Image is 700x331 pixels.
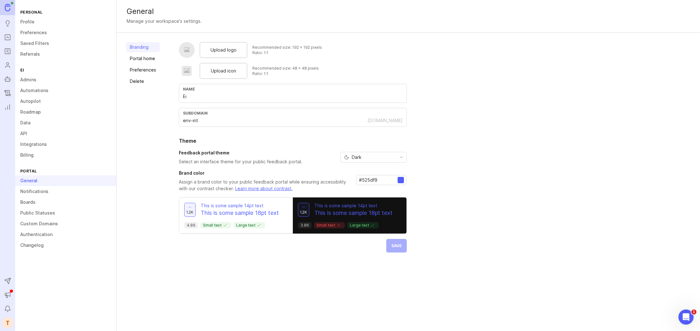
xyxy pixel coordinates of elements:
a: Branding [126,42,160,52]
div: toggle menu [340,152,407,163]
a: Notifications [15,186,116,197]
a: Autopilot [2,73,13,85]
img: Canny Home [5,4,10,11]
p: This is some sample 18pt text [314,209,393,217]
span: 1 [691,309,697,315]
a: API [15,128,116,139]
a: Learn more about contrast. [235,186,293,191]
a: Referrals [15,49,116,59]
span: 1.2k [300,209,307,215]
div: General [127,8,690,15]
a: Profile [15,16,116,27]
p: Select an interface theme for your public feedback portal. [179,159,302,165]
a: Changelog [2,87,13,99]
svg: toggle icon [396,155,407,160]
a: Changelog [15,240,116,251]
p: 4.89 [187,223,195,228]
h3: Brand color [179,170,351,176]
div: Portal [15,167,116,175]
button: Notifications [2,303,13,315]
a: Autopilot [15,96,116,107]
h2: Theme [179,137,407,145]
span: Dark [352,154,362,161]
a: Roadmaps [2,46,13,57]
a: Admins [15,74,116,85]
a: Portal [2,32,13,43]
a: Portal home [126,53,160,64]
h3: Feedback portal theme [179,150,302,156]
iframe: Intercom live chat [678,309,694,325]
a: Delete [126,76,160,86]
a: Preferences [15,27,116,38]
div: Manage your workspace's settings. [127,18,202,25]
a: Preferences [126,65,160,75]
p: Large text [350,223,376,228]
div: Ratio: 1:1 [252,50,322,55]
a: Public Statuses [15,208,116,218]
svg: prefix icon Moon [344,155,349,160]
p: Small text [203,223,229,228]
div: Recommended size: 48 x 48 pixels [252,66,319,71]
a: Boards [15,197,116,208]
button: 1.2k [298,203,309,217]
div: Ei [15,66,116,74]
a: Automations [15,85,116,96]
button: Announcements [2,289,13,301]
a: Integrations [15,139,116,150]
div: Name [183,87,403,91]
p: Small text [317,223,342,228]
div: Recommended size: 192 x 192 pixels [252,45,322,50]
div: subdomain [183,111,403,116]
button: 1.2k [184,203,196,217]
div: Personal [15,8,116,16]
a: Reporting [2,101,13,113]
p: Large text [236,223,262,228]
div: Ratio: 1:1 [252,71,319,76]
a: Billing [15,150,116,160]
p: 3.86 [300,223,309,228]
a: Custom Domains [15,218,116,229]
a: Authentication [15,229,116,240]
p: This is some sample 18pt text [201,209,279,217]
p: This is some sample 14pt text [314,203,393,209]
span: Upload logo [211,47,236,53]
button: T [2,317,13,328]
a: Saved Filters [15,38,116,49]
a: Data [15,117,116,128]
p: Assign a brand color to your public feedback portal while ensuring accessibility with our contras... [179,179,351,192]
a: Ideas [2,18,13,29]
p: This is some sample 14pt text [201,203,279,209]
div: .[DOMAIN_NAME] [367,117,403,124]
a: Roadmap [15,107,116,117]
input: Subdomain [183,117,367,124]
a: Users [2,59,13,71]
span: 1.2k [186,209,194,215]
span: Upload icon [211,67,236,74]
button: Send to Autopilot [2,275,13,287]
